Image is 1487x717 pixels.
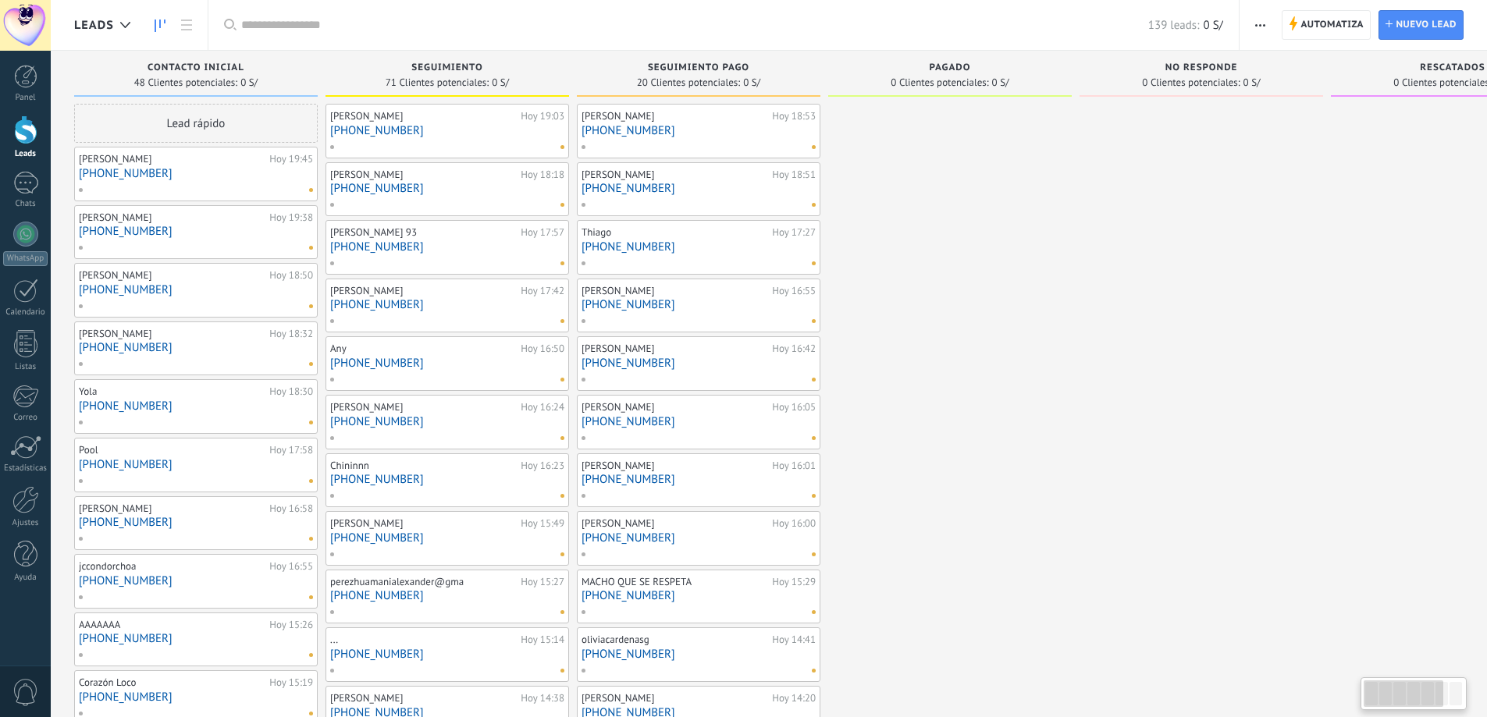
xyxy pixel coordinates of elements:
span: No hay nada asignado [812,494,816,498]
span: Leads [74,18,114,33]
div: Hoy 15:19 [269,676,313,689]
a: [PHONE_NUMBER] [330,648,564,661]
div: [PERSON_NAME] [582,110,768,122]
span: 0 S/ [1243,78,1261,87]
div: [PERSON_NAME] [330,169,517,181]
div: Hoy 15:27 [521,576,564,588]
a: [PHONE_NUMBER] [330,589,564,602]
div: Chats [3,199,48,209]
div: AAAAAAA [79,619,265,631]
div: Leads [3,149,48,159]
div: no responde [1087,62,1315,76]
div: [PERSON_NAME] [79,328,265,340]
span: No hay nada asignado [560,319,564,323]
div: Pool [79,444,265,456]
span: No hay nada asignado [812,378,816,382]
div: seguimiento [333,62,561,76]
span: No hay nada asignado [309,246,313,250]
div: Corazón Loco [79,676,265,689]
a: [PHONE_NUMBER] [330,240,564,254]
span: pagado [930,62,971,73]
div: Hoy 15:14 [521,634,564,646]
a: [PHONE_NUMBER] [330,531,564,545]
div: [PERSON_NAME] [330,692,517,705]
span: 139 leads: [1148,18,1200,33]
span: seguimiento [411,62,482,73]
div: Chininnn [330,460,517,472]
div: [PERSON_NAME] [79,269,265,282]
div: [PERSON_NAME] [79,153,265,165]
div: [PERSON_NAME] [582,169,768,181]
div: Hoy 16:01 [772,460,816,472]
a: [PHONE_NUMBER] [79,458,313,471]
span: 0 S/ [240,78,258,87]
a: [PHONE_NUMBER] [582,648,816,661]
span: No hay nada asignado [812,552,816,556]
div: Hoy 16:24 [521,401,564,414]
div: MACHO QUE SE RESPETA [582,576,768,588]
a: [PHONE_NUMBER] [79,690,313,704]
a: [PHONE_NUMBER] [582,240,816,254]
div: Hoy 16:23 [521,460,564,472]
div: Hoy 16:55 [269,560,313,573]
a: [PHONE_NUMBER] [582,415,816,428]
span: No hay nada asignado [309,653,313,657]
span: No hay nada asignado [812,203,816,207]
div: Hoy 16:05 [772,401,816,414]
div: WhatsApp [3,251,48,266]
div: Hoy 19:45 [269,153,313,165]
div: Hoy 15:29 [772,576,816,588]
a: [PHONE_NUMBER] [582,531,816,545]
div: [PERSON_NAME] 93 [330,226,517,239]
div: Hoy 18:51 [772,169,816,181]
span: 20 Clientes potenciales: [637,78,740,87]
div: Lead rápido [74,104,318,143]
div: Hoy 18:53 [772,110,816,122]
div: Estadísticas [3,463,48,474]
span: No hay nada asignado [309,595,313,599]
div: Hoy 16:50 [521,343,564,355]
span: No hay nada asignado [309,304,313,308]
div: [PERSON_NAME] [330,285,517,297]
a: Nuevo lead [1378,10,1464,40]
span: No hay nada asignado [560,378,564,382]
span: No hay nada asignado [812,261,816,265]
a: [PHONE_NUMBER] [330,473,564,486]
span: No hay nada asignado [812,610,816,614]
span: no responde [1165,62,1238,73]
span: 48 Clientes potenciales: [134,78,237,87]
span: 0 S/ [992,78,1009,87]
a: [PHONE_NUMBER] [79,167,313,180]
span: No hay nada asignado [309,362,313,366]
div: [PERSON_NAME] [582,285,768,297]
span: No hay nada asignado [560,203,564,207]
div: Hoy 14:41 [772,634,816,646]
div: Hoy 16:58 [269,502,313,515]
div: ... [330,634,517,646]
span: No hay nada asignado [812,319,816,323]
div: Ayuda [3,573,48,583]
span: rescatados [1420,62,1485,73]
a: [PHONE_NUMBER] [79,283,313,296]
a: Automatiza [1282,10,1371,40]
div: jccondorchoa [79,560,265,573]
div: Hoy 14:20 [772,692,816,705]
div: [PERSON_NAME] [582,343,768,355]
span: No hay nada asignado [560,610,564,614]
div: Hoy 15:26 [269,619,313,631]
span: No hay nada asignado [812,436,816,440]
div: Panel [3,93,48,103]
a: [PHONE_NUMBER] [582,182,816,195]
div: [PERSON_NAME] [330,401,517,414]
span: No hay nada asignado [309,479,313,483]
span: No hay nada asignado [812,145,816,149]
div: [PERSON_NAME] [582,517,768,530]
span: No hay nada asignado [309,188,313,192]
div: [PERSON_NAME] [330,110,517,122]
div: Hoy 19:38 [269,211,313,224]
span: No hay nada asignado [560,552,564,556]
div: Hoy 16:00 [772,517,816,530]
div: Hoy 17:27 [772,226,816,239]
a: [PHONE_NUMBER] [330,182,564,195]
span: No hay nada asignado [560,261,564,265]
